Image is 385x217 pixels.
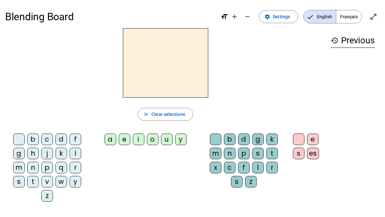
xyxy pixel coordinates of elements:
[252,148,264,159] div: s
[273,13,290,21] span: Settings
[56,162,67,173] div: q
[41,162,53,173] div: p
[304,10,336,23] span: English
[41,148,53,159] div: j
[41,190,53,202] div: z
[224,134,235,145] div: b
[56,148,67,159] div: k
[56,176,67,187] div: w
[27,148,39,159] div: h
[266,148,278,159] div: t
[367,10,380,23] button: Enter full screen
[41,134,53,145] div: c
[370,13,377,21] mat-icon: open_in_full
[224,148,235,159] div: n
[70,134,81,145] div: f
[161,134,173,145] div: u
[307,148,319,159] div: es
[238,148,250,159] div: p
[175,134,187,145] div: y
[259,10,298,23] button: Settings
[70,176,81,187] div: y
[41,176,53,187] div: v
[13,148,25,159] div: g
[224,162,235,173] div: c
[244,13,251,21] mat-icon: remove
[331,37,338,44] mat-icon: history
[307,134,319,145] div: e
[266,162,278,173] div: r
[264,14,270,20] mat-icon: settings
[220,13,228,21] mat-icon: format_size
[238,162,250,173] div: f
[238,134,250,145] div: d
[70,148,81,159] div: l
[210,148,221,159] div: m
[241,10,254,23] button: Decrease font size
[105,134,116,145] div: a
[119,134,130,145] div: e
[13,176,25,187] div: s
[151,110,185,118] span: Clear selections
[56,134,67,145] div: d
[27,176,39,187] div: t
[331,33,375,48] h3: Previous
[293,148,304,159] div: s
[252,134,264,145] div: g
[13,162,25,173] div: m
[210,162,221,173] div: x
[336,10,362,23] span: Français
[138,108,193,121] button: Clear selections
[133,134,144,145] div: i
[143,111,149,117] mat-icon: close
[27,134,39,145] div: b
[228,10,241,23] button: Increase font size
[252,162,264,173] div: l
[27,162,39,173] div: n
[245,176,257,187] div: z
[70,162,81,173] div: r
[303,10,362,23] mat-button-toggle-group: Language selection
[147,134,158,145] div: o
[5,6,215,27] h1: Blending Board
[266,134,278,145] div: k
[231,176,243,187] div: s
[231,13,238,21] mat-icon: add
